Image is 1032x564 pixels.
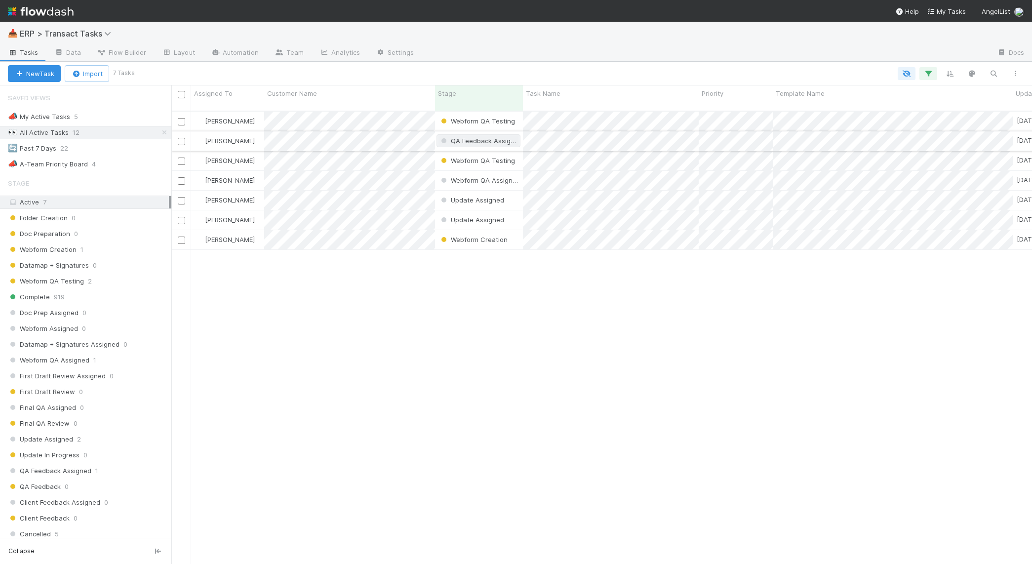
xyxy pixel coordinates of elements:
span: 📣 [8,160,18,168]
span: First Draft Review [8,386,75,398]
span: 🔄 [8,144,18,152]
img: avatar_ef15843f-6fde-4057-917e-3fb236f438ca.png [196,137,203,145]
img: logo-inverted-e16ddd16eac7371096b0.svg [8,3,74,20]
span: Stage [438,88,456,98]
span: Folder Creation [8,212,68,224]
a: Data [46,45,89,61]
div: My Active Tasks [8,111,70,123]
img: avatar_ec9c1780-91d7-48bb-898e-5f40cebd5ff8.png [196,216,203,224]
img: avatar_ec9c1780-91d7-48bb-898e-5f40cebd5ff8.png [196,196,203,204]
span: 0 [93,259,97,272]
span: Cancelled [8,528,51,540]
span: Webform QA Testing [439,157,515,164]
span: QA Feedback [8,481,61,493]
span: My Tasks [927,7,966,15]
span: [PERSON_NAME] [205,117,255,125]
div: Update Assigned [439,215,504,225]
input: Toggle Row Selected [178,197,185,204]
input: Toggle Row Selected [178,237,185,244]
div: [PERSON_NAME] [195,116,255,126]
div: Active [8,196,169,208]
span: Client Feedback Assigned [8,496,100,509]
span: 4 [92,158,106,170]
span: Doc Prep Assigned [8,307,79,319]
span: Webform QA Testing [439,117,515,125]
div: Webform QA Testing [439,156,515,165]
span: 0 [80,402,84,414]
a: Team [267,45,312,61]
a: Flow Builder [89,45,154,61]
span: QA Feedback Assigned [8,465,91,477]
span: [PERSON_NAME] [205,216,255,224]
input: Toggle Row Selected [178,138,185,145]
span: 12 [73,126,89,139]
span: Doc Preparation [8,228,70,240]
div: [PERSON_NAME] [195,215,255,225]
span: Final QA Review [8,417,70,430]
span: Stage [8,173,29,193]
span: AngelList [982,7,1010,15]
span: Task Name [526,88,560,98]
span: 0 [83,449,87,461]
span: 📣 [8,112,18,121]
span: 0 [74,512,78,524]
span: First Draft Review Assigned [8,370,106,382]
span: 7 [43,198,46,206]
span: Saved Views [8,88,50,108]
span: Datamap + Signatures Assigned [8,338,119,351]
span: 22 [60,142,78,155]
span: 👀 [8,128,18,136]
span: Webform Creation [8,243,77,256]
span: 0 [65,481,69,493]
span: Webform QA Testing [8,275,84,287]
div: [PERSON_NAME] [195,156,255,165]
span: Final QA Assigned [8,402,76,414]
div: [PERSON_NAME] [195,175,255,185]
input: Toggle Row Selected [178,158,185,165]
span: Client Feedback [8,512,70,524]
div: [PERSON_NAME] [195,195,255,205]
span: [PERSON_NAME] [205,196,255,204]
span: 1 [93,354,96,366]
a: My Tasks [927,6,966,16]
span: [PERSON_NAME] [205,157,255,164]
span: Webform Assigned [8,322,78,335]
small: 7 Tasks [113,69,135,78]
span: Webform Creation [439,236,508,243]
span: Datamap + Signatures [8,259,89,272]
span: QA Feedback Assigned [439,137,522,145]
input: Toggle Row Selected [178,217,185,224]
span: Assigned To [194,88,233,98]
span: Tasks [8,47,39,57]
span: ERP > Transact Tasks [20,29,116,39]
span: 0 [72,212,76,224]
div: All Active Tasks [8,126,69,139]
div: Update Assigned [439,195,504,205]
input: Toggle Row Selected [178,118,185,125]
span: 0 [74,417,78,430]
a: Docs [989,45,1032,61]
a: Layout [154,45,203,61]
div: [PERSON_NAME] [195,235,255,244]
span: Priority [702,88,723,98]
a: Analytics [312,45,368,61]
div: [PERSON_NAME] [195,136,255,146]
span: 919 [54,291,65,303]
span: 0 [82,322,86,335]
span: [PERSON_NAME] [205,176,255,184]
span: 0 [82,307,86,319]
span: 📥 [8,29,18,38]
button: NewTask [8,65,61,82]
input: Toggle All Rows Selected [178,91,185,98]
img: avatar_f5fedbe2-3a45-46b0-b9bb-d3935edf1c24.png [196,117,203,125]
button: Import [65,65,109,82]
div: Webform QA Assigned [439,175,518,185]
div: A-Team Priority Board [8,158,88,170]
span: Update Assigned [8,433,73,445]
span: Update Assigned [439,216,504,224]
span: 0 [110,370,114,382]
span: Webform QA Assigned [439,176,520,184]
span: 2 [77,433,81,445]
img: avatar_ef15843f-6fde-4057-917e-3fb236f438ca.png [196,176,203,184]
span: [PERSON_NAME] [205,137,255,145]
